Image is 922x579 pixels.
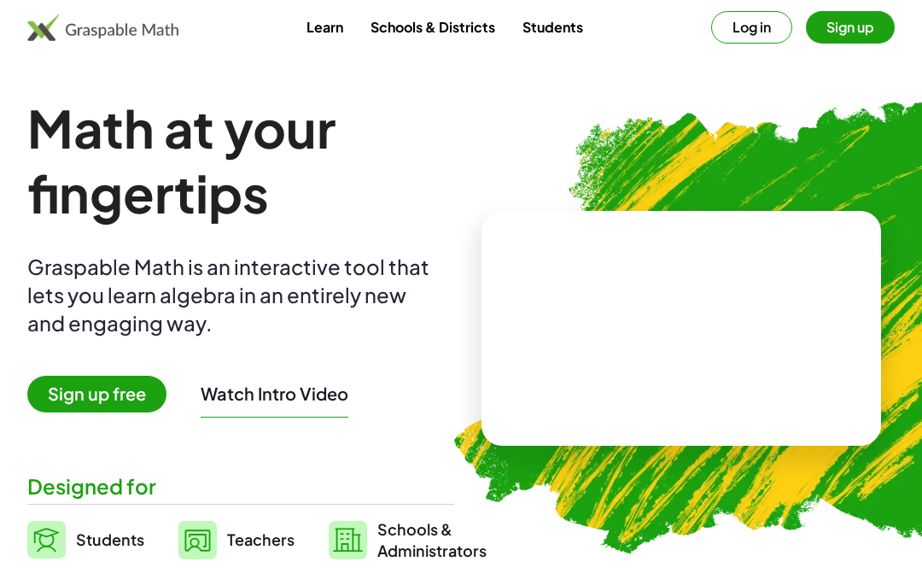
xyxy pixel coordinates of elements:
span: Students [76,529,144,549]
a: Schools & Districts [357,11,509,43]
a: Students [27,518,144,561]
button: Sign up [806,11,895,44]
button: Log in [711,11,792,44]
a: Schools &Administrators [329,518,487,561]
span: Sign up free [27,376,166,412]
a: Learn [293,11,357,43]
button: Watch Intro Video [201,383,348,405]
img: svg%3e [27,521,66,559]
div: Graspable Math is an interactive tool that lets you learn algebra in an entirely new and engaging... [27,253,437,337]
span: Schools & Administrators [377,518,487,561]
a: Students [509,11,597,43]
span: Teachers [227,529,295,549]
div: Designed for [27,472,454,500]
h1: Math at your fingertips [27,96,454,225]
video: What is this? This is dynamic math notation. Dynamic math notation plays a central role in how Gr... [553,264,809,392]
a: Teachers [178,518,295,561]
img: svg%3e [178,521,217,559]
img: svg%3e [329,521,367,559]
